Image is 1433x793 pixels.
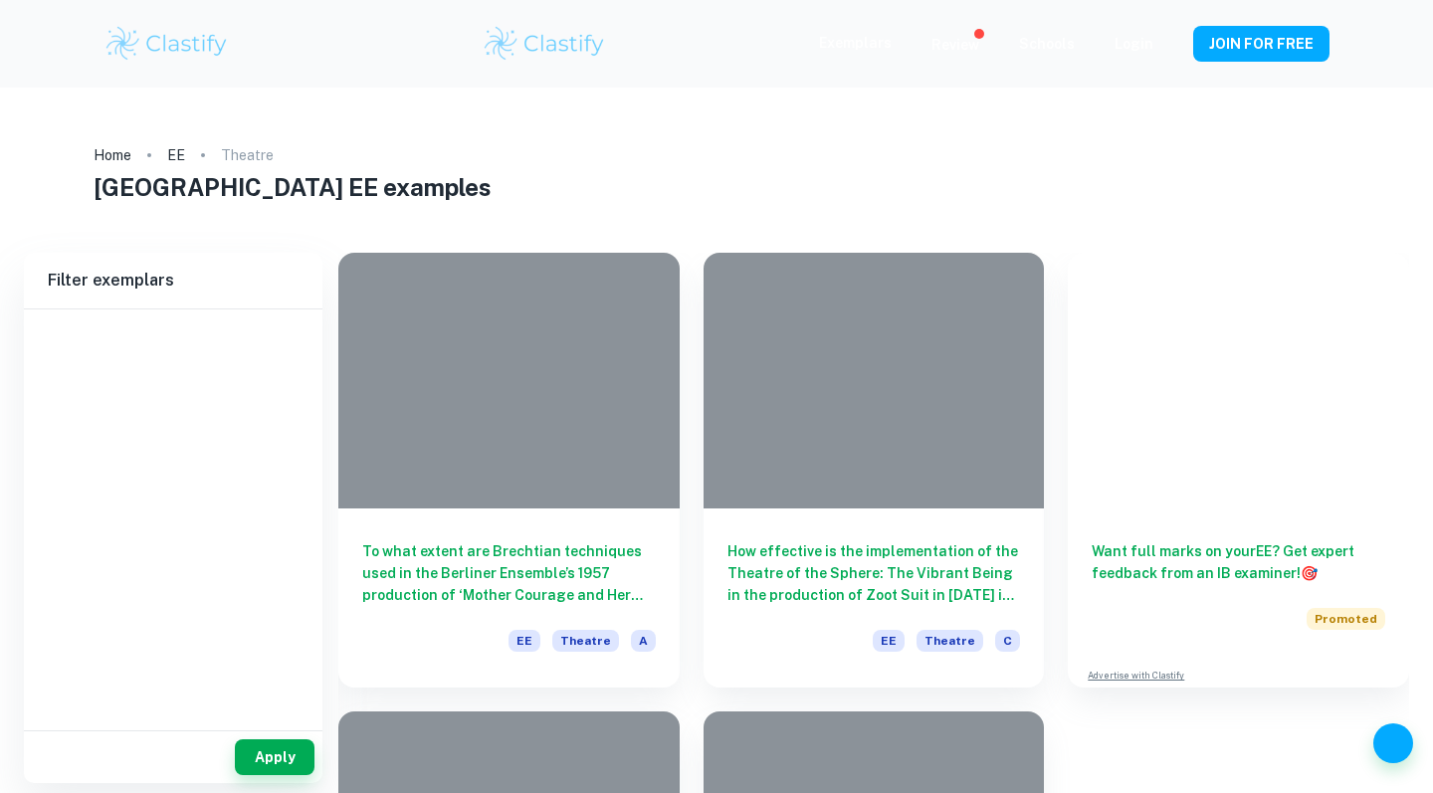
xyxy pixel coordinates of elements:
[1088,669,1184,683] a: Advertise with Clastify
[552,630,619,652] span: Theatre
[167,141,185,169] a: EE
[1092,540,1385,584] h6: Want full marks on your EE ? Get expert feedback from an IB examiner!
[1307,608,1385,630] span: Promoted
[482,24,608,64] img: Clastify logo
[873,630,905,652] span: EE
[94,141,131,169] a: Home
[1068,253,1409,654] a: Want full marks on yourEE? Get expert feedback from an IB examiner!Promoted
[24,253,322,308] h6: Filter exemplars
[1193,26,1330,62] button: JOIN FOR FREE
[235,739,314,775] button: Apply
[94,169,1340,205] h1: [GEOGRAPHIC_DATA] EE examples
[931,34,979,56] p: Review
[103,24,230,64] img: Clastify logo
[509,630,540,652] span: EE
[221,144,274,166] p: Theatre
[631,630,656,652] span: A
[338,253,680,688] a: To what extent are Brechtian techniques used in the Berliner Ensemble’s 1957 production of ‘Mothe...
[917,630,983,652] span: Theatre
[1019,36,1075,52] a: Schools
[1115,36,1153,52] a: Login
[995,630,1020,652] span: C
[362,540,656,606] h6: To what extent are Brechtian techniques used in the Berliner Ensemble’s 1957 production of ‘Mothe...
[819,32,892,54] p: Exemplars
[727,540,1021,606] h6: How effective is the implementation of the Theatre of the Sphere: The Vibrant Being in the produc...
[704,253,1045,688] a: How effective is the implementation of the Theatre of the Sphere: The Vibrant Being in the produc...
[1373,723,1413,763] button: Help and Feedback
[1301,565,1318,581] span: 🎯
